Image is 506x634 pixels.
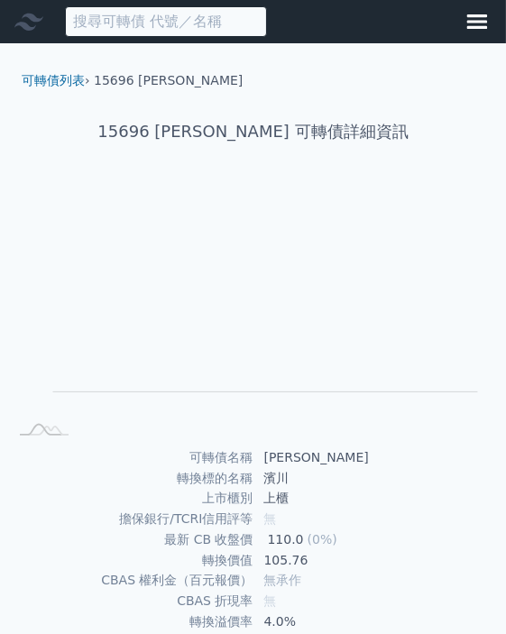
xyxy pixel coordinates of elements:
[7,119,499,144] h1: 15696 [PERSON_NAME] 可轉債詳細資訊
[7,529,253,550] td: 最新 CB 收盤價
[7,550,253,571] td: 轉換價值
[264,593,277,608] span: 無
[264,529,308,550] div: 110.0
[7,488,253,509] td: 上市櫃別
[253,611,500,632] td: 4.0%
[7,570,253,591] td: CBAS 權利金（百元報價）
[253,447,500,468] td: [PERSON_NAME]
[7,611,253,632] td: 轉換溢價率
[253,488,500,509] td: 上櫃
[7,468,253,489] td: 轉換標的名稱
[65,6,267,37] input: 搜尋可轉債 代號／名稱
[22,72,90,90] li: ›
[264,511,277,526] span: 無
[37,200,478,415] g: Chart
[264,573,302,587] span: 無承作
[7,591,253,611] td: CBAS 折現率
[22,73,85,87] a: 可轉債列表
[94,72,243,90] li: 15696 [PERSON_NAME]
[7,509,253,529] td: 擔保銀行/TCRI信用評等
[308,532,337,547] span: (0%)
[253,468,500,489] td: 濱川
[7,447,253,468] td: 可轉債名稱
[253,550,500,571] td: 105.76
